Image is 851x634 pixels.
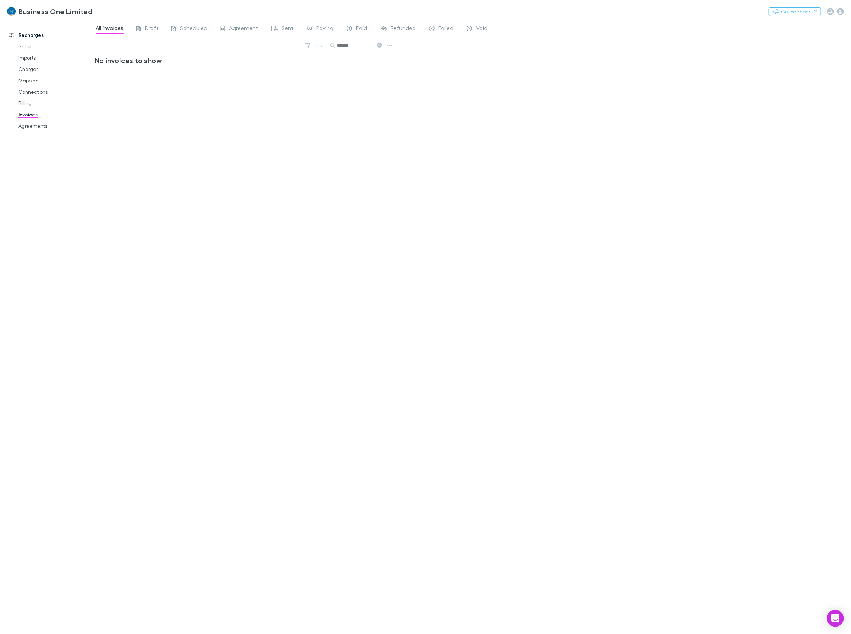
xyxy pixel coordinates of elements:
[302,41,329,50] button: Filter
[145,24,159,34] span: Draft
[180,24,207,34] span: Scheduled
[282,24,294,34] span: Sent
[356,24,367,34] span: Paid
[11,120,100,132] a: Agreements
[11,75,100,86] a: Mapping
[391,24,416,34] span: Refunded
[1,29,100,41] a: Recharges
[827,610,844,627] div: Open Intercom Messenger
[7,7,16,16] img: Business One Limited's Logo
[11,64,100,75] a: Charges
[3,3,97,20] a: Business One Limited
[11,98,100,109] a: Billing
[11,41,100,52] a: Setup
[11,86,100,98] a: Connections
[18,7,92,16] h3: Business One Limited
[769,7,821,16] button: Got Feedback?
[439,24,454,34] span: Failed
[229,24,258,34] span: Agreement
[96,24,124,34] span: All invoices
[11,52,100,64] a: Imports
[11,109,100,120] a: Invoices
[317,24,334,34] span: Paying
[95,56,389,65] h3: No invoices to show
[476,24,488,34] span: Void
